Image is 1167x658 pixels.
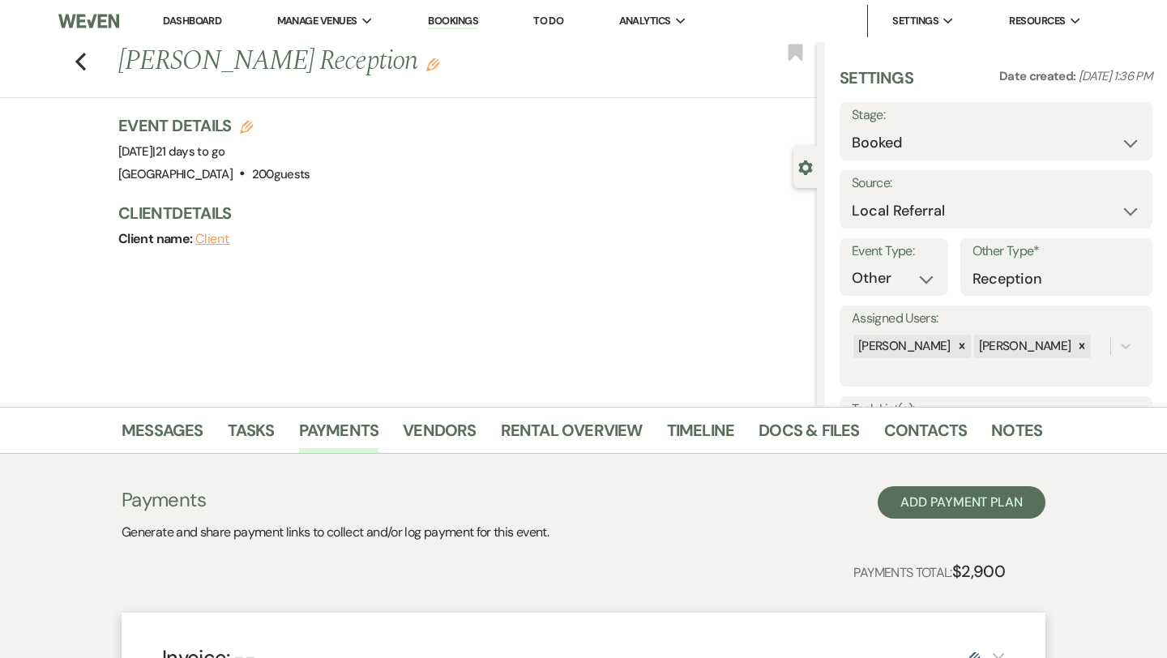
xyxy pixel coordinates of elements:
label: Event Type: [852,240,936,263]
p: Generate and share payment links to collect and/or log payment for this event. [122,522,549,543]
div: [PERSON_NAME] [853,335,953,358]
span: [DATE] [118,143,224,160]
p: Payments Total: [853,558,1005,584]
a: Bookings [428,14,478,29]
span: Manage Venues [277,13,357,29]
a: Contacts [884,417,968,453]
span: Settings [892,13,938,29]
a: Timeline [667,417,735,453]
h3: Payments [122,486,549,514]
span: Client name: [118,230,195,247]
span: [GEOGRAPHIC_DATA] [118,166,233,182]
label: Task List(s): [852,398,1140,421]
a: Notes [991,417,1042,453]
label: Assigned Users: [852,307,1140,331]
label: Other Type* [972,240,1140,263]
span: Resources [1009,13,1065,29]
span: Date created: [999,68,1079,84]
a: Docs & Files [759,417,859,453]
a: Payments [299,417,379,453]
span: 200 guests [252,166,310,182]
span: | [152,143,224,160]
label: Stage: [852,104,1140,127]
button: Edit [426,57,439,71]
a: To Do [533,14,563,28]
a: Tasks [228,417,275,453]
strong: $2,900 [952,561,1005,582]
span: 21 days to go [156,143,225,160]
button: Client [195,233,230,246]
a: Vendors [403,417,476,453]
h3: Settings [840,66,913,102]
label: Source: [852,172,1140,195]
a: Dashboard [163,14,221,28]
button: Add Payment Plan [878,486,1045,519]
span: Analytics [619,13,671,29]
img: Weven Logo [58,4,119,38]
button: Close lead details [798,159,813,174]
span: [DATE] 1:36 PM [1079,68,1152,84]
div: [PERSON_NAME] [974,335,1074,358]
h3: Event Details [118,114,310,137]
a: Messages [122,417,203,453]
h1: [PERSON_NAME] Reception [118,42,671,81]
a: Rental Overview [501,417,643,453]
h3: Client Details [118,202,801,224]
